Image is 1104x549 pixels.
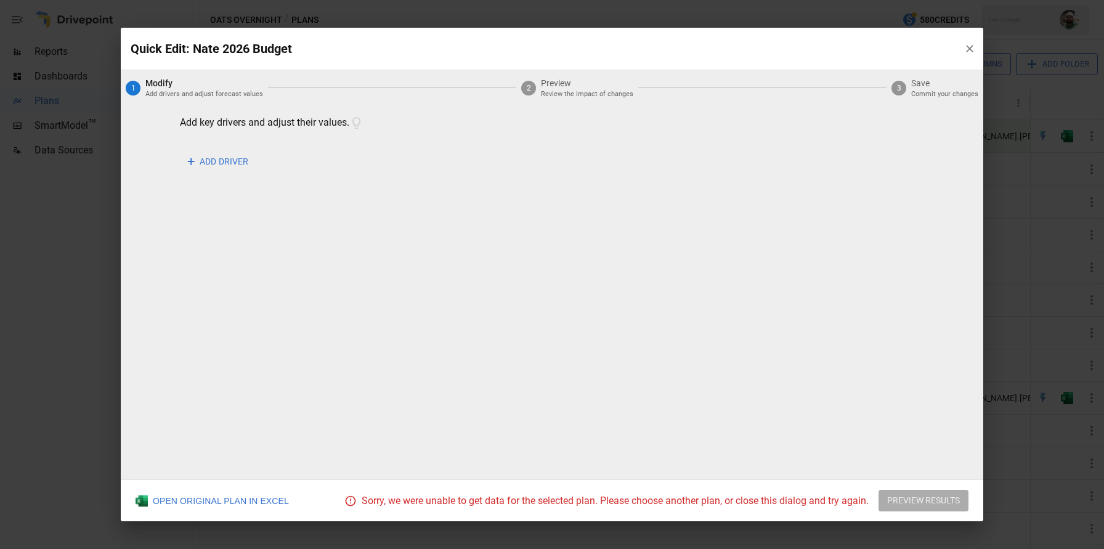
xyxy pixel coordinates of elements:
[145,89,263,100] p: Add drivers and adjust forecast values
[541,89,633,100] p: Review the impact of changes
[362,494,869,508] p: Sorry, we were unable to get data for the selected plan. Please choose another plan, or close thi...
[527,84,531,92] text: 2
[879,490,968,512] button: PREVIEW RESULTS
[180,106,363,140] p: Add key drivers and adjust their values.
[911,89,978,100] p: Commit your changes
[541,77,633,89] span: Preview
[911,77,978,89] span: Save
[131,39,954,59] p: Quick Edit: Nate 2026 Budget
[897,84,901,92] text: 3
[180,145,258,179] button: ADD DRIVER
[136,495,289,507] div: OPEN ORIGINAL PLAN IN EXCEL
[145,77,263,89] span: Modify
